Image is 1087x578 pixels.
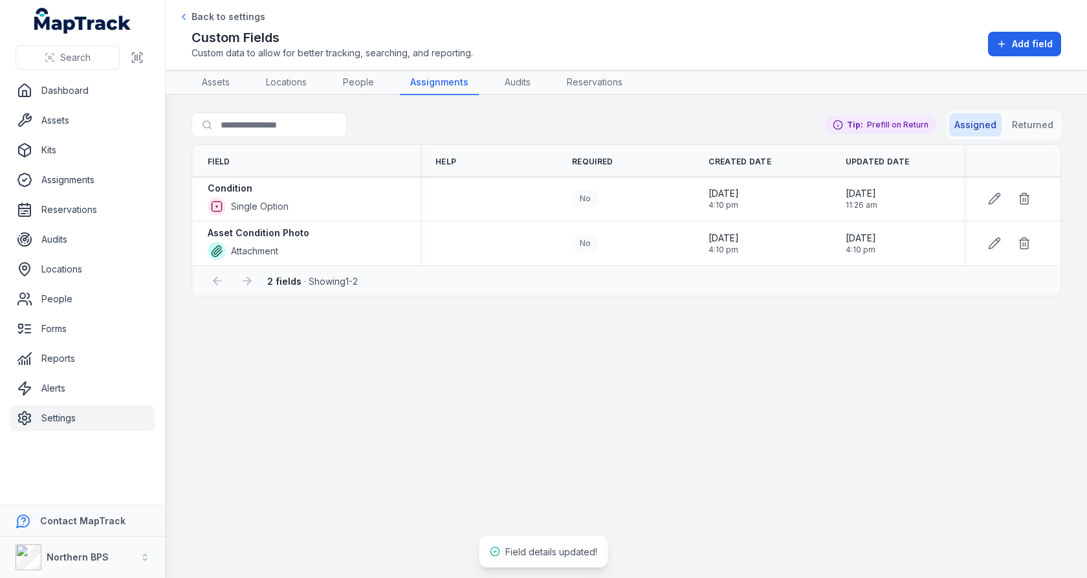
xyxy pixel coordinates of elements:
[846,187,877,200] span: [DATE]
[179,10,265,23] a: Back to settings
[34,8,131,34] a: MapTrack
[60,51,91,64] span: Search
[208,227,309,239] strong: Asset Condition Photo
[1012,38,1053,50] span: Add field
[192,71,240,95] a: Assets
[10,78,155,104] a: Dashboard
[505,546,597,557] span: Field details updated!
[256,71,317,95] a: Locations
[846,232,876,245] span: [DATE]
[1007,113,1059,137] button: Returned
[572,234,598,252] div: No
[400,71,479,95] a: Assignments
[47,551,109,562] strong: Northern BPS
[10,286,155,312] a: People
[708,232,739,245] span: [DATE]
[10,107,155,133] a: Assets
[846,245,876,255] span: 4:10 pm
[16,45,120,70] button: Search
[572,190,598,208] div: No
[208,182,252,195] strong: Condition
[708,245,739,255] span: 4:10 pm
[708,187,739,200] span: [DATE]
[10,137,155,163] a: Kits
[10,167,155,193] a: Assignments
[192,10,265,23] span: Back to settings
[192,28,473,47] h2: Custom Fields
[10,405,155,431] a: Settings
[988,32,1061,56] button: Add field
[846,187,877,210] time: 05/09/2025, 11:26:38 am
[231,200,289,213] span: Single Option
[494,71,541,95] a: Audits
[825,116,936,134] div: Prefill on Return
[10,346,155,372] a: Reports
[40,515,126,526] strong: Contact MapTrack
[435,157,456,167] span: Help
[847,120,863,130] strong: Tip:
[846,157,910,167] span: Updated Date
[708,232,739,255] time: 03/09/2025, 4:10:52 pm
[231,245,278,258] span: Attachment
[846,200,877,210] span: 11:26 am
[10,227,155,252] a: Audits
[208,157,230,167] span: Field
[267,276,302,287] strong: 2 fields
[556,71,633,95] a: Reservations
[846,232,876,255] time: 03/09/2025, 4:10:52 pm
[708,200,739,210] span: 4:10 pm
[10,375,155,401] a: Alerts
[949,113,1002,137] button: Assigned
[333,71,384,95] a: People
[10,197,155,223] a: Reservations
[10,256,155,282] a: Locations
[572,157,613,167] span: Required
[708,187,739,210] time: 03/09/2025, 4:10:52 pm
[708,157,771,167] span: Created Date
[10,316,155,342] a: Forms
[267,276,358,287] span: · Showing 1 - 2
[192,47,473,60] span: Custom data to allow for better tracking, searching, and reporting.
